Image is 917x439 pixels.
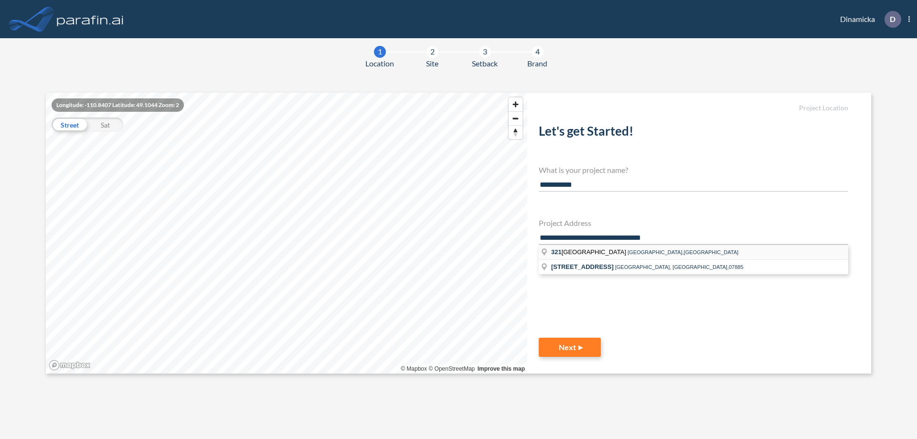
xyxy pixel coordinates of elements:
p: D [890,15,896,23]
div: 3 [479,46,491,58]
span: [GEOGRAPHIC_DATA], [GEOGRAPHIC_DATA],07885 [615,264,744,270]
button: Reset bearing to north [509,125,522,139]
h2: Let's get Started! [539,124,848,142]
h4: What is your project name? [539,165,848,174]
button: Next [539,338,601,357]
div: Longitude: -110.8407 Latitude: 49.1044 Zoom: 2 [52,98,184,112]
span: Brand [527,58,547,69]
a: Improve this map [478,365,525,372]
span: Setback [472,58,498,69]
div: Sat [87,118,123,132]
button: Zoom in [509,97,522,111]
span: [GEOGRAPHIC_DATA] [551,248,628,256]
div: Street [52,118,87,132]
span: [GEOGRAPHIC_DATA],[GEOGRAPHIC_DATA] [628,249,738,255]
button: Zoom out [509,111,522,125]
div: 4 [532,46,544,58]
div: 2 [427,46,438,58]
div: Dinamicka [826,11,910,28]
canvas: Map [46,93,527,374]
span: Site [426,58,438,69]
a: OpenStreetMap [428,365,475,372]
span: Location [365,58,394,69]
span: Reset bearing to north [509,126,522,139]
span: Zoom out [509,112,522,125]
h4: Project Address [539,218,848,227]
h5: Project Location [539,104,848,112]
a: Mapbox [401,365,427,372]
div: 1 [374,46,386,58]
span: [STREET_ADDRESS] [551,263,614,270]
span: 321 [551,248,562,256]
a: Mapbox homepage [49,360,91,371]
img: logo [55,10,126,29]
